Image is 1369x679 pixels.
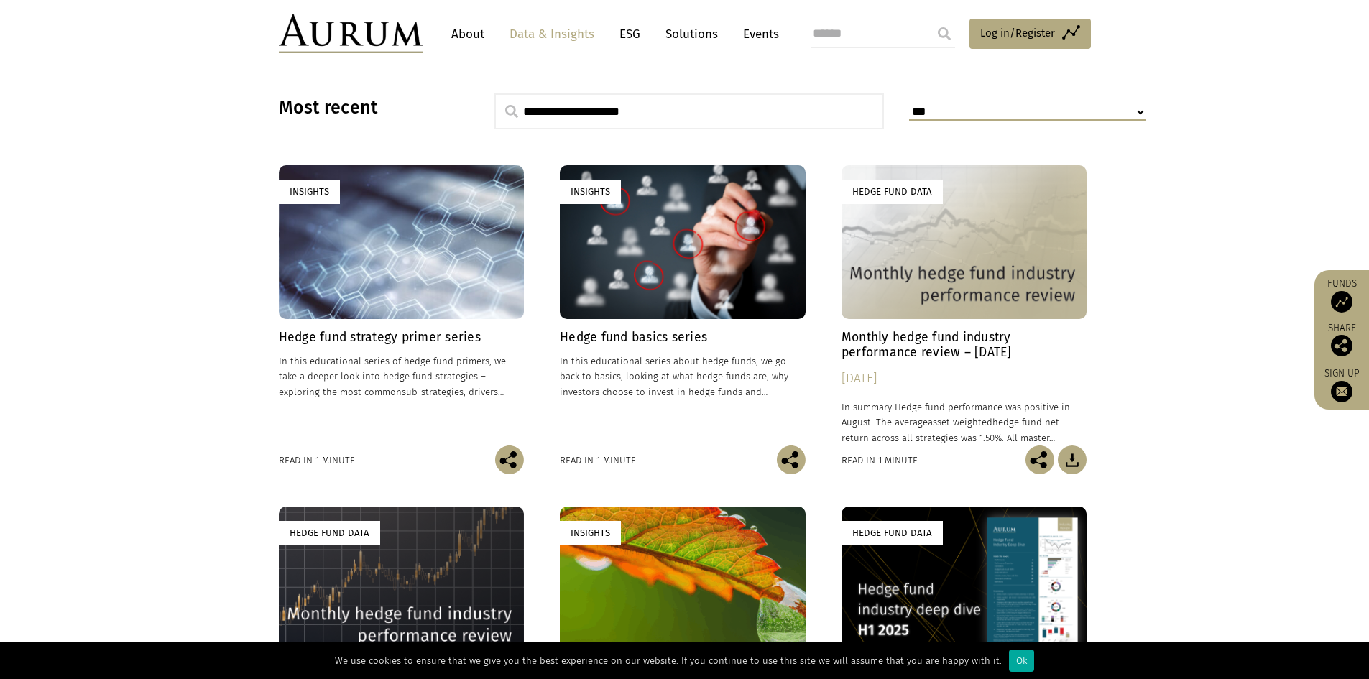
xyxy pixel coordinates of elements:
[777,445,806,474] img: Share this post
[279,453,355,468] div: Read in 1 minute
[1322,277,1362,313] a: Funds
[444,21,492,47] a: About
[842,165,1087,445] a: Hedge Fund Data Monthly hedge fund industry performance review – [DATE] [DATE] In summary Hedge f...
[560,521,621,545] div: Insights
[658,21,725,47] a: Solutions
[1331,291,1352,313] img: Access Funds
[560,180,621,203] div: Insights
[842,369,1087,389] div: [DATE]
[279,97,458,119] h3: Most recent
[505,105,518,118] img: search.svg
[279,14,423,53] img: Aurum
[1322,367,1362,402] a: Sign up
[1058,445,1087,474] img: Download Article
[736,21,779,47] a: Events
[1025,445,1054,474] img: Share this post
[279,180,340,203] div: Insights
[495,445,524,474] img: Share this post
[842,330,1087,360] h4: Monthly hedge fund industry performance review – [DATE]
[842,453,918,468] div: Read in 1 minute
[279,330,525,345] h4: Hedge fund strategy primer series
[612,21,647,47] a: ESG
[279,521,380,545] div: Hedge Fund Data
[1331,381,1352,402] img: Sign up to our newsletter
[928,417,992,428] span: asset-weighted
[969,19,1091,49] a: Log in/Register
[560,354,806,399] p: In this educational series about hedge funds, we go back to basics, looking at what hedge funds a...
[560,165,806,445] a: Insights Hedge fund basics series In this educational series about hedge funds, we go back to bas...
[1009,650,1034,672] div: Ok
[980,24,1055,42] span: Log in/Register
[560,453,636,468] div: Read in 1 minute
[279,165,525,445] a: Insights Hedge fund strategy primer series In this educational series of hedge fund primers, we t...
[842,180,943,203] div: Hedge Fund Data
[930,19,959,48] input: Submit
[560,330,806,345] h4: Hedge fund basics series
[1322,323,1362,356] div: Share
[1331,335,1352,356] img: Share this post
[842,399,1087,445] p: In summary Hedge fund performance was positive in August. The average hedge fund net return acros...
[279,354,525,399] p: In this educational series of hedge fund primers, we take a deeper look into hedge fund strategie...
[842,521,943,545] div: Hedge Fund Data
[402,387,464,397] span: sub-strategies
[502,21,601,47] a: Data & Insights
